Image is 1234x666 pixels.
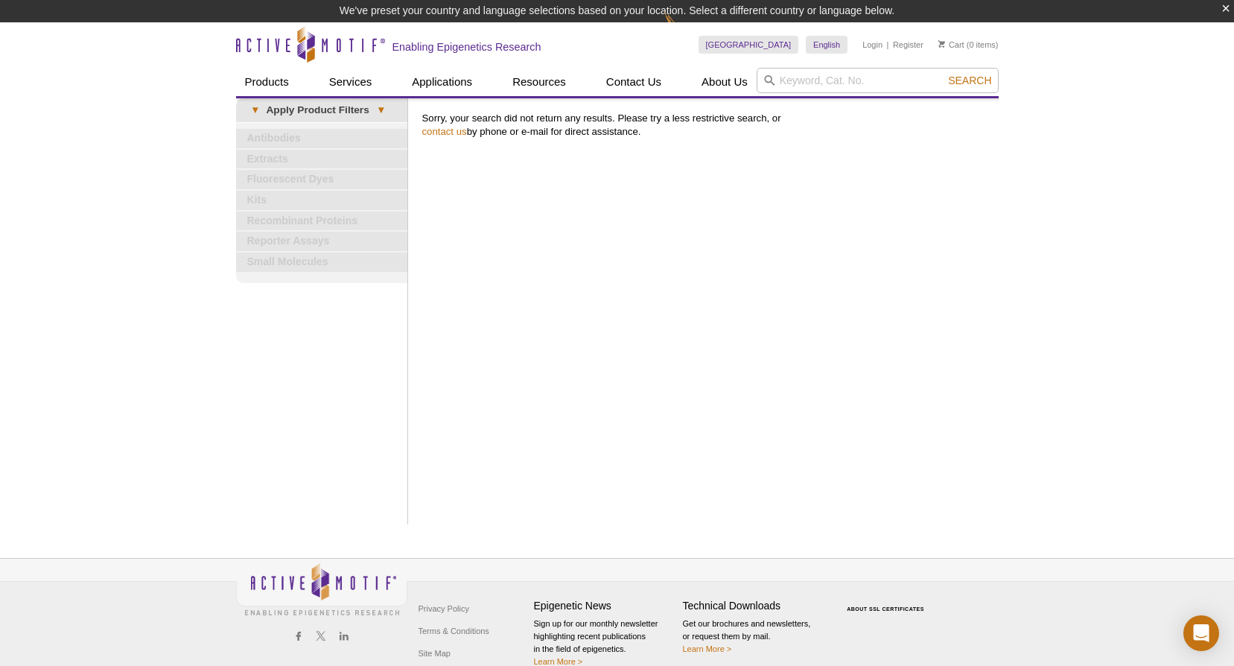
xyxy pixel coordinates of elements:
p: Sorry, your search did not return any results. Please try a less restrictive search, or by phone ... [422,112,991,139]
h2: Enabling Epigenetics Research [392,40,541,54]
a: Register [893,39,923,50]
a: ABOUT SSL CERTIFICATES [847,606,924,612]
a: Contact Us [597,68,670,96]
a: Fluorescent Dyes [236,170,407,189]
a: Extracts [236,150,407,169]
a: Kits [236,191,407,210]
a: About Us [693,68,757,96]
a: contact us [422,126,467,137]
h4: Technical Downloads [683,600,824,612]
a: Services [320,68,381,96]
a: Cart [938,39,964,50]
a: Learn More > [534,657,583,666]
a: Resources [503,68,575,96]
a: Login [862,39,882,50]
a: English [806,36,847,54]
a: [GEOGRAPHIC_DATA] [699,36,799,54]
li: | [887,36,889,54]
button: Search [944,74,996,87]
table: Click to Verify - This site chose Symantec SSL for secure e-commerce and confidential communicati... [832,585,944,618]
a: Products [236,68,298,96]
a: ▾Apply Product Filters▾ [236,98,407,122]
div: Open Intercom Messenger [1183,615,1219,651]
a: Terms & Conditions [415,620,493,642]
a: Applications [403,68,481,96]
span: Search [948,74,991,86]
h4: Epigenetic News [534,600,675,612]
span: ▾ [244,104,267,117]
a: Antibodies [236,129,407,148]
input: Keyword, Cat. No. [757,68,999,93]
img: Change Here [664,11,704,46]
a: Learn More > [683,644,732,653]
li: (0 items) [938,36,999,54]
img: Your Cart [938,40,945,48]
a: Site Map [415,642,454,665]
a: Reporter Assays [236,232,407,251]
a: Privacy Policy [415,597,473,620]
a: Recombinant Proteins [236,212,407,231]
img: Active Motif, [236,559,407,619]
p: Get our brochures and newsletters, or request them by mail. [683,618,824,656]
span: ▾ [369,104,392,117]
a: Small Molecules [236,253,407,272]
